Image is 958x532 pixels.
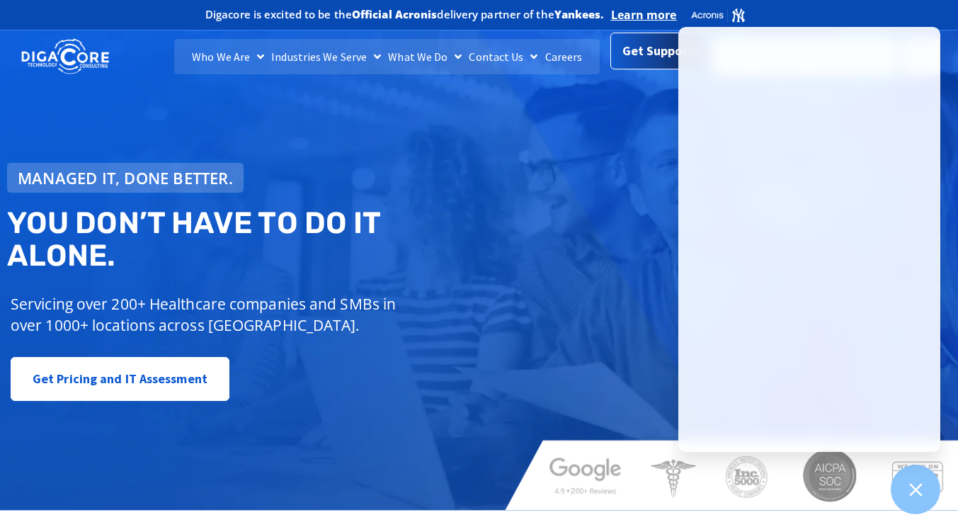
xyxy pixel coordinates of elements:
[352,7,438,21] b: Official Acronis
[622,37,693,65] span: Get Support
[7,207,490,272] h2: You don’t have to do IT alone.
[188,39,268,74] a: Who We Are
[542,39,586,74] a: Careers
[610,33,705,69] a: Get Support
[11,293,403,336] p: Servicing over 200+ Healthcare companies and SMBs in over 1000+ locations across [GEOGRAPHIC_DATA].
[21,38,109,76] img: DigaCore Technology Consulting
[11,357,229,401] a: Get Pricing and IT Assessment
[174,39,600,74] nav: Menu
[7,163,244,193] a: Managed IT, done better.
[384,39,465,74] a: What We Do
[611,8,677,22] a: Learn more
[205,9,604,20] h2: Digacore is excited to be the delivery partner of the
[554,7,604,21] b: Yankees.
[18,170,233,186] span: Managed IT, done better.
[678,27,940,452] iframe: Chatgenie Messenger
[465,39,541,74] a: Contact Us
[268,39,384,74] a: Industries We Serve
[33,365,207,393] span: Get Pricing and IT Assessment
[690,7,746,23] img: Acronis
